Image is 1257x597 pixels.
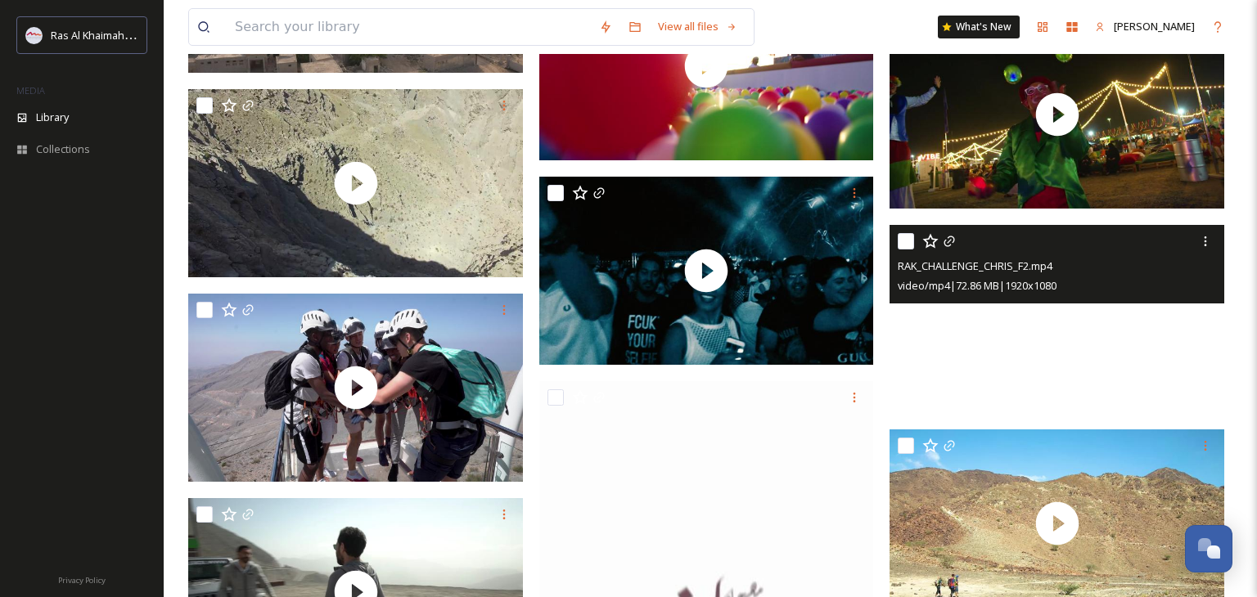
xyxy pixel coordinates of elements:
img: Logo_RAKTDA_RGB-01.png [26,27,43,43]
span: video/mp4 | 72.86 MB | 1920 x 1080 [898,278,1057,293]
img: thumbnail [188,294,523,482]
a: View all files [650,11,746,43]
input: Search your library [227,9,591,45]
a: What's New [938,16,1020,38]
span: Collections [36,141,90,157]
button: Open Chat [1185,525,1232,572]
span: RAK_CHALLENGE_CHRIS_F2.mp4 [898,258,1052,273]
img: thumbnail [890,20,1224,209]
a: [PERSON_NAME] [1087,11,1203,43]
span: Privacy Policy [58,575,106,586]
img: thumbnail [539,177,874,365]
video: RAK_CHALLENGE_CHRIS_F2.mp4 [890,225,1224,413]
span: MEDIA [16,84,45,97]
span: Library [36,110,69,125]
a: Privacy Policy [58,569,106,589]
span: [PERSON_NAME] [1114,19,1195,34]
img: thumbnail [188,89,523,277]
span: Ras Al Khaimah Tourism Development Authority [51,27,282,43]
